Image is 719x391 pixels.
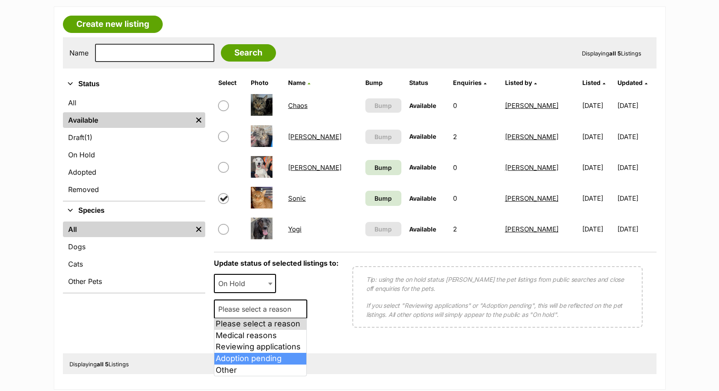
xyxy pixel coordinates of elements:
a: Draft [63,130,205,145]
a: Create new listing [63,16,163,33]
li: Please select a reason [214,318,306,330]
button: Status [63,78,205,90]
span: Bump [374,194,392,203]
p: Tip: using the on hold status [PERSON_NAME] the pet listings from public searches and close off e... [366,275,629,293]
button: Bump [365,130,401,144]
a: Other Pets [63,274,205,289]
span: Available [409,133,436,140]
a: Name [288,79,310,86]
a: Chaos [288,101,308,110]
span: Displaying Listings [582,50,641,57]
td: [DATE] [579,122,617,152]
span: Updated [617,79,643,86]
li: Other [214,365,306,376]
a: [PERSON_NAME] [505,194,558,202]
a: [PERSON_NAME] [505,225,558,233]
a: All [63,222,192,237]
td: 0 [450,91,501,121]
span: Listed [582,79,601,86]
a: Remove filter [192,222,205,237]
span: translation missing: en.admin.listings.index.attributes.enquiries [453,79,482,86]
td: 0 [450,183,501,213]
span: Available [409,163,436,171]
span: Bump [374,225,392,234]
input: Search [221,44,276,62]
p: If you select "Reviewing applications" or "Adoption pending", this will be reflected on the pet l... [366,301,629,319]
a: [PERSON_NAME] [505,133,558,141]
span: Bump [374,163,392,172]
span: Available [409,195,436,202]
label: Update status of selected listings to: [214,259,338,267]
td: 2 [450,122,501,152]
button: Bump [365,222,401,236]
td: [DATE] [579,214,617,244]
a: [PERSON_NAME] [505,163,558,172]
a: Removed [63,182,205,197]
td: 2 [450,214,501,244]
td: [DATE] [617,91,655,121]
strong: all 5 [609,50,621,57]
th: Select [215,76,246,90]
div: Species [63,220,205,293]
span: Available [409,225,436,233]
a: Listed by [505,79,537,86]
strong: all 5 [97,361,108,368]
button: Species [63,205,205,216]
a: Adopted [63,164,205,180]
td: [DATE] [579,153,617,182]
label: Name [69,49,89,57]
a: Available [63,112,192,128]
a: [PERSON_NAME] [288,163,341,172]
li: Adoption pending [214,353,306,365]
span: Name [288,79,305,86]
td: [DATE] [617,214,655,244]
span: Displaying Listings [69,361,129,368]
a: Bump [365,160,401,175]
div: Status [63,93,205,201]
td: [DATE] [617,153,655,182]
td: [DATE] [617,183,655,213]
td: [DATE] [579,91,617,121]
a: Dogs [63,239,205,254]
span: Please select a reason [214,300,307,319]
td: [DATE] [579,183,617,213]
span: On Hold [214,274,276,293]
a: On Hold [63,147,205,163]
a: Remove filter [192,112,205,128]
li: Medical reasons [214,330,306,342]
button: Bump [365,98,401,113]
th: Bump [362,76,405,90]
td: 0 [450,153,501,182]
a: Yogi [288,225,302,233]
span: Please select a reason [215,303,300,315]
a: Enquiries [453,79,486,86]
a: Sonic [288,194,306,202]
span: Bump [374,132,392,141]
th: Photo [247,76,284,90]
span: Available [409,102,436,109]
td: [DATE] [617,122,655,152]
a: Updated [617,79,647,86]
a: Listed [582,79,605,86]
span: (1) [84,132,92,143]
th: Status [406,76,449,90]
a: Bump [365,191,401,206]
li: Reviewing applications [214,341,306,353]
span: Listed by [505,79,532,86]
span: Bump [374,101,392,110]
a: [PERSON_NAME] [288,133,341,141]
a: [PERSON_NAME] [505,101,558,110]
a: Cats [63,256,205,272]
span: On Hold [215,277,254,290]
a: All [63,95,205,111]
